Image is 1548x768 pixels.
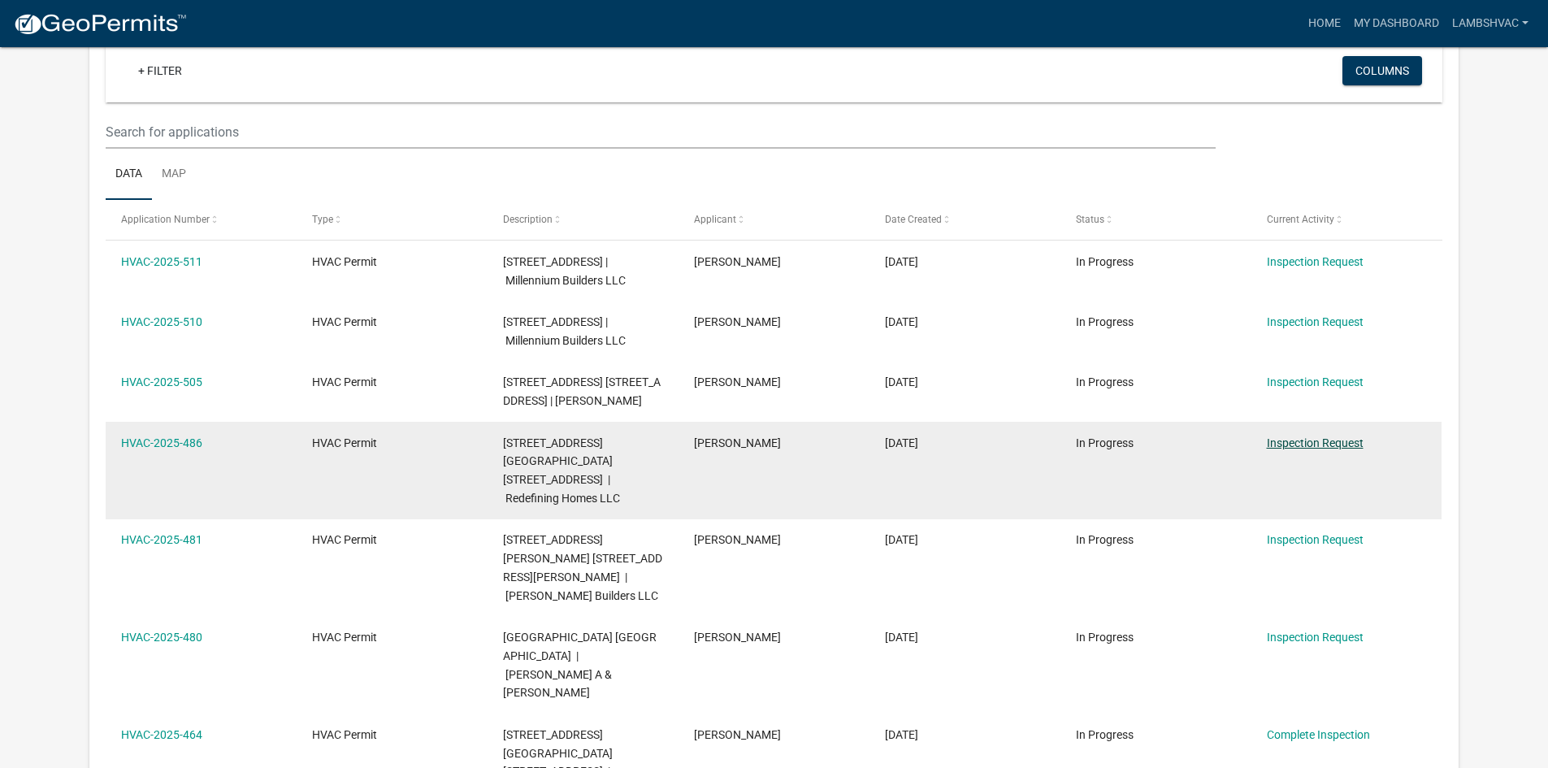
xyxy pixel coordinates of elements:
span: 2095 ASTER DRIVE 2095 ASTER DRIVE, LOT 306 | Millennium Builders LLC [503,255,626,287]
span: 08/06/2025 [885,436,918,449]
a: HVAC-2025-480 [121,631,202,644]
datatable-header-cell: Application Number [106,200,297,239]
span: HVAC Permit [312,255,377,268]
span: 08/04/2025 [885,631,918,644]
datatable-header-cell: Description [488,200,679,239]
a: Home [1302,8,1347,39]
a: HVAC-2025-481 [121,533,202,546]
span: In Progress [1076,375,1134,388]
span: 1608 TALL OAKS DRIVE 1608 Tall Oaks Drive | Estopinal Thresa A & Ashley [503,631,657,699]
a: Inspection Request [1267,315,1364,328]
input: Search for applications [106,115,1215,149]
span: 08/15/2025 [885,315,918,328]
span: In Progress [1076,436,1134,449]
span: Type [312,214,333,225]
a: Lambshvac [1446,8,1535,39]
span: 2762 ABBY WOODS DRIVE 2762 Abby Woods Drive | Witten Builders LLC [503,533,662,601]
span: Application Number [121,214,210,225]
datatable-header-cell: Date Created [869,200,1060,239]
a: HVAC-2025-464 [121,728,202,741]
span: Sara Lamb [694,255,781,268]
a: HVAC-2025-505 [121,375,202,388]
span: HVAC Permit [312,631,377,644]
span: In Progress [1076,728,1134,741]
span: Sara Lamb [694,533,781,546]
span: Sara Lamb [694,436,781,449]
span: In Progress [1076,631,1134,644]
a: Data [106,149,152,201]
span: Sara Lamb [694,315,781,328]
a: Inspection Request [1267,255,1364,268]
a: Map [152,149,196,201]
span: In Progress [1076,315,1134,328]
a: Inspection Request [1267,436,1364,449]
span: Status [1076,214,1104,225]
span: HVAC Permit [312,315,377,328]
span: Sara Lamb [694,631,781,644]
a: HVAC-2025-510 [121,315,202,328]
datatable-header-cell: Status [1060,200,1251,239]
a: HVAC-2025-511 [121,255,202,268]
span: HVAC Permit [312,436,377,449]
span: Sara Lamb [694,728,781,741]
span: 08/15/2025 [885,255,918,268]
span: Description [503,214,553,225]
span: 924 CHESTNUT STREET, EAST 924 E Chestnut Street | Redefining Homes LLC [503,436,620,505]
span: 08/12/2025 [885,375,918,388]
span: HVAC Permit [312,533,377,546]
span: Applicant [694,214,736,225]
a: Inspection Request [1267,375,1364,388]
span: In Progress [1076,255,1134,268]
datatable-header-cell: Current Activity [1251,200,1442,239]
span: In Progress [1076,533,1134,546]
span: Sara Lamb [694,375,781,388]
a: My Dashboard [1347,8,1446,39]
a: + Filter [125,56,195,85]
button: Columns [1342,56,1422,85]
span: 2093 ASTER DRIVE 2093 Aster Lot 305 | Millennium Builders LLC [503,315,626,347]
datatable-header-cell: Type [297,200,488,239]
span: HVAC Permit [312,375,377,388]
datatable-header-cell: Applicant [679,200,869,239]
a: Complete Inspection [1267,728,1370,741]
span: Current Activity [1267,214,1334,225]
span: 08/04/2025 [885,533,918,546]
a: Inspection Request [1267,631,1364,644]
span: 07/29/2025 [885,728,918,741]
span: 1 CEDARGROVE LANE 1 CEDARGROVE LANE, LOT 1 | Clark Ronald [503,375,661,407]
a: HVAC-2025-486 [121,436,202,449]
span: HVAC Permit [312,728,377,741]
a: Inspection Request [1267,533,1364,546]
span: Date Created [885,214,942,225]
